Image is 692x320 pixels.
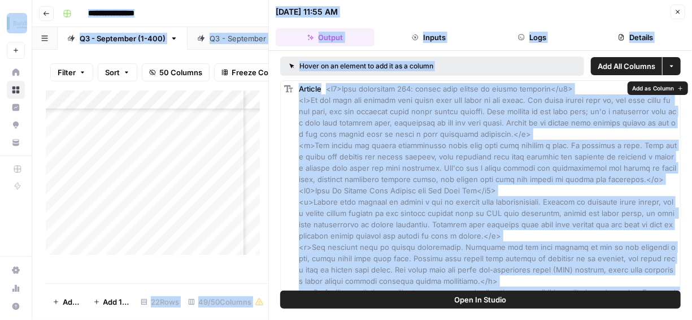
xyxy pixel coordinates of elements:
button: Workspace: Buildium [7,9,25,37]
span: Add All Columns [598,60,655,72]
button: Add 10 Rows [86,293,136,311]
div: Q3 - September (400+) [210,33,294,44]
a: Insights [7,98,25,116]
span: Article [299,84,321,93]
button: Add Row [46,293,86,311]
img: Buildium Logo [7,13,27,33]
span: Add as Column [632,84,674,93]
div: Hover on an element to add it as a column [289,61,504,71]
button: Add as Column [628,81,688,95]
button: Logs [483,28,582,46]
span: Sort [105,67,120,78]
a: Q3 - September (400+) [188,27,316,50]
div: 49/50 Columns [184,293,268,311]
a: Opportunities [7,116,25,134]
span: 50 Columns [159,67,202,78]
button: 50 Columns [142,63,210,81]
button: Output [276,28,375,46]
span: Filter [58,67,76,78]
div: 22 Rows [136,293,184,311]
span: Add 10 Rows [103,296,129,308]
button: Add All Columns [591,57,662,75]
button: Details [586,28,685,46]
a: Your Data [7,133,25,152]
div: [DATE] 11:55 AM [276,6,338,18]
button: Freeze Columns [214,63,297,81]
a: Home [7,63,25,81]
button: Open In Studio [280,291,681,309]
a: Q3 - September (1-400) [58,27,188,50]
a: Settings [7,261,25,279]
a: Usage [7,279,25,297]
button: Filter [50,63,93,81]
a: Browse [7,81,25,99]
button: Help + Support [7,297,25,315]
span: Open In Studio [455,294,507,305]
button: Sort [98,63,137,81]
span: Add Row [63,296,80,308]
span: Freeze Columns [232,67,290,78]
button: Inputs [379,28,478,46]
div: Q3 - September (1-400) [80,33,166,44]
